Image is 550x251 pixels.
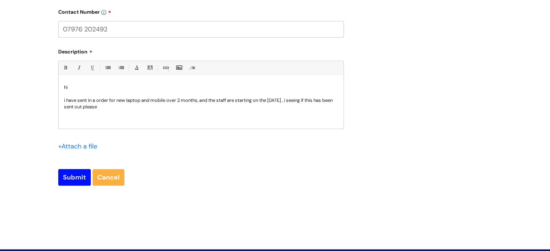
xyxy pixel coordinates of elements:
[174,63,183,72] a: Insert Image...
[64,97,338,110] p: i have sent in a order for new laptop and mobile over 2 months, and the staff are starting on the...
[116,63,125,72] a: 1. Ordered List (Ctrl-Shift-8)
[74,63,83,72] a: Italic (Ctrl-I)
[58,169,91,186] input: Submit
[132,63,141,72] a: Font Color
[161,63,170,72] a: Link
[61,63,70,72] a: Bold (Ctrl-B)
[58,7,344,15] label: Contact Number
[101,10,106,15] img: info-icon.svg
[58,142,61,151] span: +
[58,140,102,152] div: Attach a file
[145,63,154,72] a: Back Color
[188,63,197,72] a: Remove formatting (Ctrl-\)
[64,84,338,91] p: hi
[93,169,124,186] a: Cancel
[58,46,344,55] label: Description
[103,63,112,72] a: • Unordered List (Ctrl-Shift-7)
[88,63,97,72] a: Underline(Ctrl-U)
